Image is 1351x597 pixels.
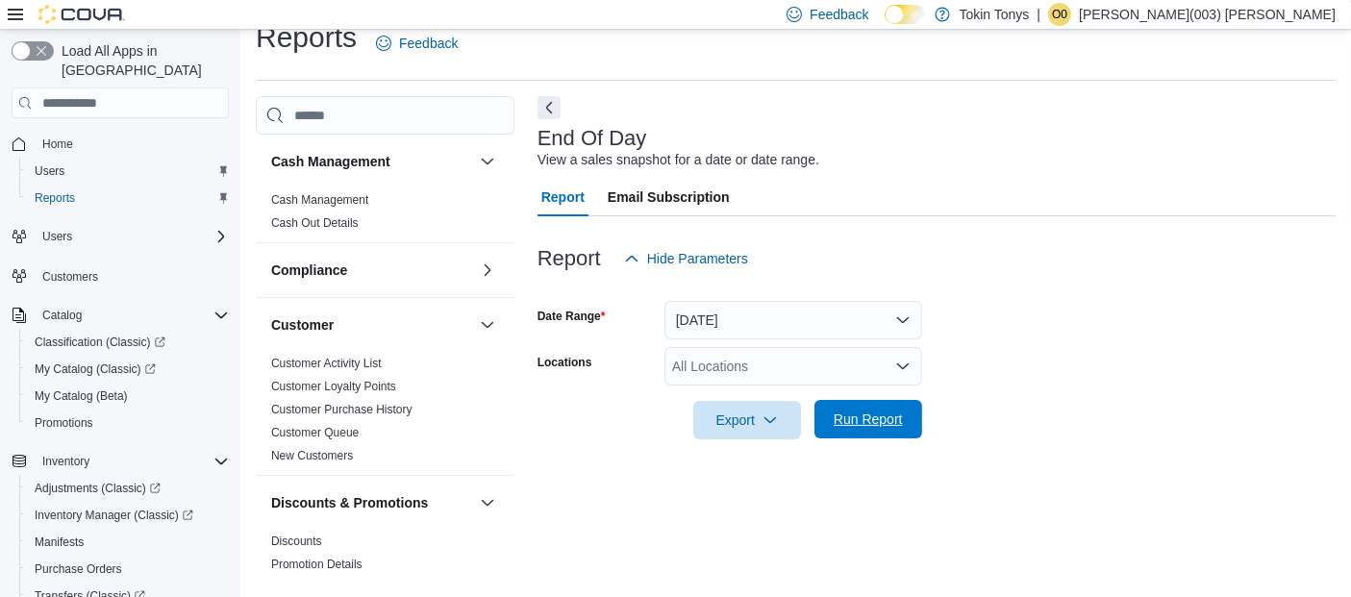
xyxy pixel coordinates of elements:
span: Feedback [810,5,868,24]
span: My Catalog (Beta) [35,388,128,404]
span: Purchase Orders [35,561,122,577]
button: Open list of options [895,359,911,374]
span: Inventory Manager (Classic) [27,504,229,527]
button: Home [4,130,237,158]
button: Users [19,158,237,185]
button: Cash Management [476,150,499,173]
a: Classification (Classic) [19,329,237,356]
span: Users [35,163,64,179]
span: Customers [35,263,229,287]
span: Users [27,160,229,183]
button: Hide Parameters [616,239,756,278]
span: Adjustments (Classic) [27,477,229,500]
a: Users [27,160,72,183]
button: Inventory [4,448,237,475]
span: Classification (Classic) [27,331,229,354]
span: My Catalog (Beta) [27,385,229,408]
span: Email Subscription [608,178,730,216]
a: Customer Activity List [271,357,382,370]
span: Home [42,137,73,152]
a: My Catalog (Classic) [27,358,163,381]
span: Inventory Manager (Classic) [35,508,193,523]
a: Promotions [271,581,330,594]
span: New Customers [271,448,353,463]
span: Discounts [271,534,322,549]
button: Customer [476,313,499,336]
span: Promotions [27,411,229,435]
button: Customers [4,261,237,289]
button: Reports [19,185,237,211]
label: Date Range [538,309,606,324]
a: Adjustments (Classic) [27,477,168,500]
span: Classification (Classic) [35,335,165,350]
p: [PERSON_NAME](003) [PERSON_NAME] [1079,3,1336,26]
button: Users [4,223,237,250]
span: Catalog [35,304,229,327]
h3: Discounts & Promotions [271,493,428,512]
span: Feedback [399,34,458,53]
a: Reports [27,187,83,210]
button: Compliance [271,261,472,280]
span: Customer Purchase History [271,402,413,417]
button: Export [693,401,801,439]
a: Customer Queue [271,426,359,439]
span: Hide Parameters [647,249,748,268]
a: Inventory Manager (Classic) [27,504,201,527]
h3: Customer [271,315,334,335]
button: Catalog [35,304,89,327]
a: Classification (Classic) [27,331,173,354]
p: Tokin Tonys [960,3,1030,26]
button: Catalog [4,302,237,329]
button: Manifests [19,529,237,556]
a: Adjustments (Classic) [19,475,237,502]
span: Home [35,132,229,156]
a: Customers [35,265,106,288]
a: Promotion Details [271,558,363,571]
span: My Catalog (Classic) [27,358,229,381]
a: New Customers [271,449,353,462]
label: Locations [538,355,592,370]
a: Cash Management [271,193,368,207]
span: Report [541,178,585,216]
button: My Catalog (Beta) [19,383,237,410]
span: My Catalog (Classic) [35,361,156,377]
img: Cova [38,5,125,24]
button: Promotions [19,410,237,436]
button: Discounts & Promotions [271,493,472,512]
button: Compliance [476,259,499,282]
span: Promotion Details [271,557,363,572]
span: Cash Management [271,192,368,208]
span: Customer Loyalty Points [271,379,396,394]
div: Customer [256,352,514,475]
h3: End Of Day [538,127,647,150]
div: Omar(003) Nunez [1048,3,1071,26]
div: Cash Management [256,188,514,242]
span: Load All Apps in [GEOGRAPHIC_DATA] [54,41,229,80]
a: Purchase Orders [27,558,130,581]
span: Dark Mode [885,24,886,25]
span: Users [35,225,229,248]
span: Manifests [35,535,84,550]
a: Customer Purchase History [271,403,413,416]
p: | [1038,3,1041,26]
button: Users [35,225,80,248]
span: O0 [1052,3,1067,26]
a: Promotions [27,411,101,435]
a: Customer Loyalty Points [271,380,396,393]
a: Home [35,133,81,156]
button: Cash Management [271,152,472,171]
button: [DATE] [664,301,922,339]
button: Run Report [814,400,922,438]
a: Cash Out Details [271,216,359,230]
div: View a sales snapshot for a date or date range. [538,150,819,170]
a: Discounts [271,535,322,548]
h3: Compliance [271,261,347,280]
input: Dark Mode [885,5,925,25]
button: Customer [271,315,472,335]
span: Catalog [42,308,82,323]
a: Feedback [368,24,465,62]
a: My Catalog (Beta) [27,385,136,408]
span: Manifests [27,531,229,554]
button: Next [538,96,561,119]
span: Reports [35,190,75,206]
